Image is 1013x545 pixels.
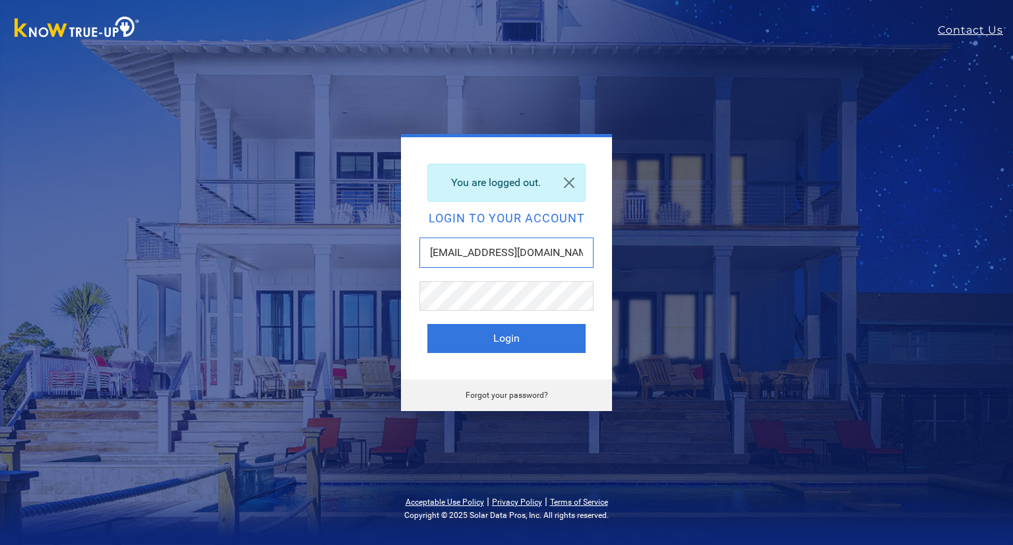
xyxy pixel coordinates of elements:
[492,497,542,507] a: Privacy Policy
[545,495,547,507] span: |
[553,164,585,201] a: Close
[406,497,484,507] a: Acceptable Use Policy
[419,238,594,268] input: Email
[550,497,608,507] a: Terms of Service
[938,22,1013,38] a: Contact Us
[466,391,548,400] a: Forgot your password?
[8,14,146,44] img: Know True-Up
[427,212,586,224] h2: Login to your account
[487,495,489,507] span: |
[427,164,586,202] div: You are logged out.
[427,324,586,353] button: Login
